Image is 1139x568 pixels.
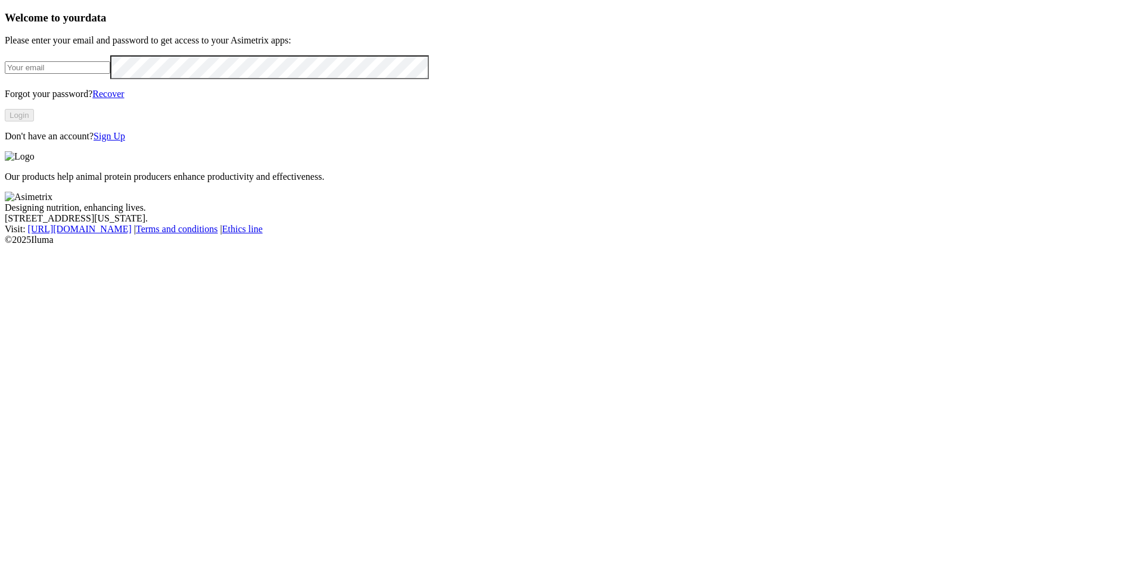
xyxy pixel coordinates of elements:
a: Ethics line [222,224,263,234]
a: Recover [92,89,124,99]
img: Logo [5,151,35,162]
div: [STREET_ADDRESS][US_STATE]. [5,213,1134,224]
h3: Welcome to your [5,11,1134,24]
p: Our products help animal protein producers enhance productivity and effectiveness. [5,171,1134,182]
span: data [85,11,106,24]
a: [URL][DOMAIN_NAME] [28,224,132,234]
input: Your email [5,61,110,74]
a: Terms and conditions [136,224,218,234]
p: Please enter your email and password to get access to your Asimetrix apps: [5,35,1134,46]
p: Forgot your password? [5,89,1134,99]
button: Login [5,109,34,121]
p: Don't have an account? [5,131,1134,142]
div: Visit : | | [5,224,1134,235]
a: Sign Up [94,131,125,141]
div: Designing nutrition, enhancing lives. [5,202,1134,213]
div: © 2025 Iluma [5,235,1134,245]
img: Asimetrix [5,192,52,202]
